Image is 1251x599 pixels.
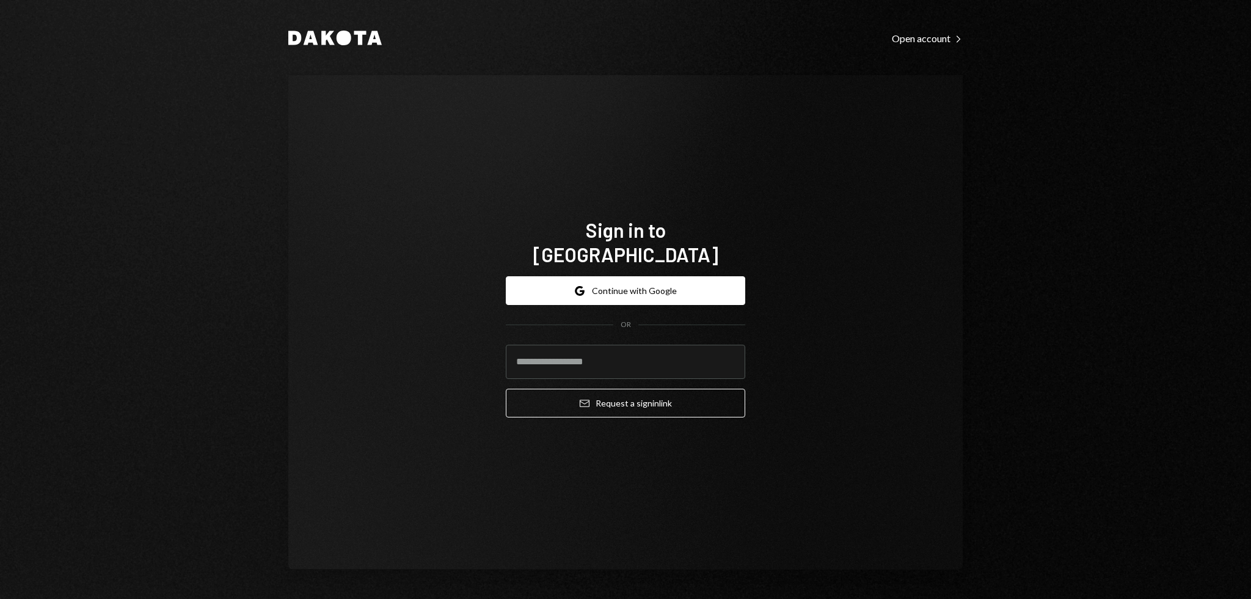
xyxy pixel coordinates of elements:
[506,276,745,305] button: Continue with Google
[892,31,963,45] a: Open account
[506,218,745,266] h1: Sign in to [GEOGRAPHIC_DATA]
[892,32,963,45] div: Open account
[506,389,745,417] button: Request a signinlink
[621,320,631,330] div: OR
